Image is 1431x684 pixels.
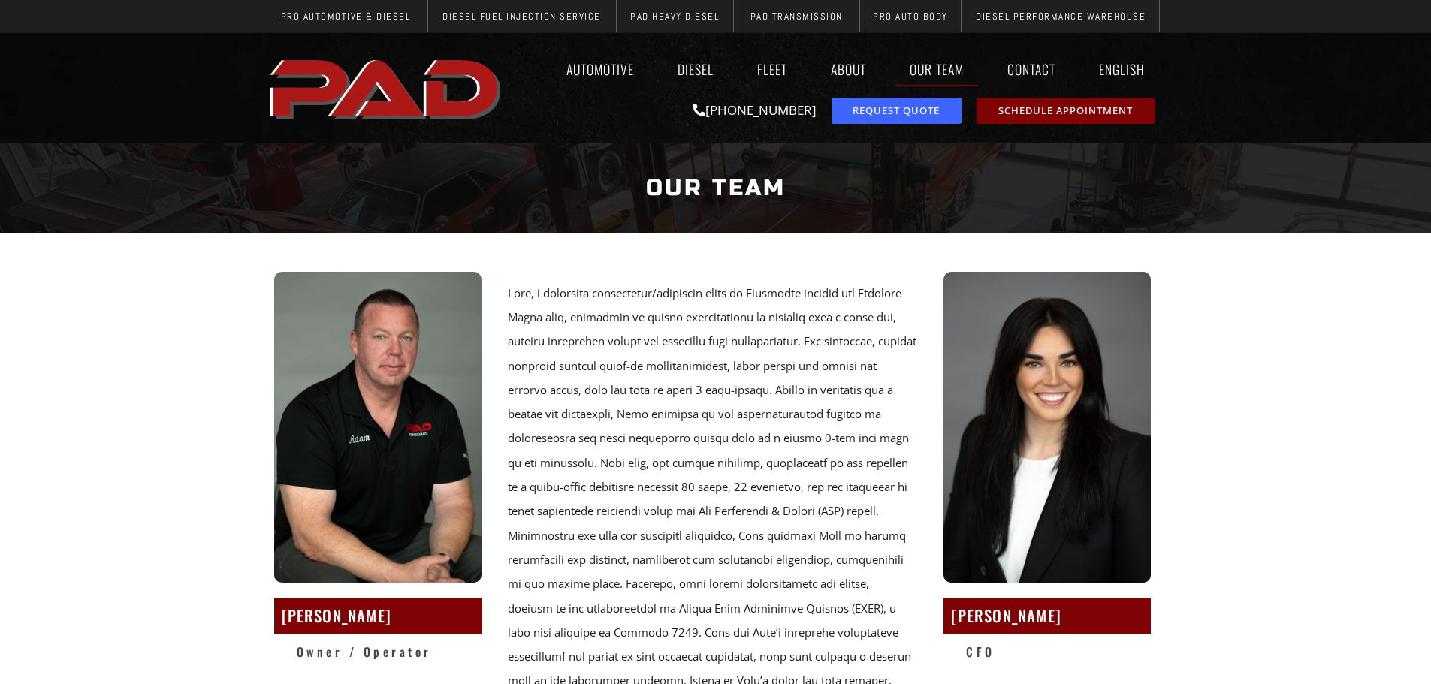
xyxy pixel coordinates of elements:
a: About [817,52,880,86]
h2: CFO [966,641,1151,663]
a: [PHONE_NUMBER] [693,101,817,119]
span: Pro Automotive & Diesel [281,11,411,21]
h2: Owner / Operator [297,641,482,663]
img: The image shows the word "PAD" in bold, red, uppercase letters with a slight shadow effect. [265,47,509,128]
h1: Our Team [273,160,1159,216]
img: Woman with long dark hair wearing a black blazer and white top, smiling at the camera against a p... [943,272,1151,583]
a: schedule repair or service appointment [977,98,1155,124]
nav: Menu [509,52,1167,86]
a: Fleet [743,52,802,86]
h2: [PERSON_NAME] [282,601,474,629]
span: PAD Transmission [750,11,843,21]
a: Diesel [663,52,728,86]
span: PAD Heavy Diesel [630,11,719,21]
span: Diesel Performance Warehouse [976,11,1146,21]
img: A man with short hair in a black shirt with "Adam" and "PAD Performance" sits against a plain gra... [274,272,482,583]
a: pro automotive and diesel home page [265,47,509,128]
span: Pro Auto Body [873,11,948,21]
a: Contact [993,52,1070,86]
span: Schedule Appointment [998,106,1133,116]
a: Automotive [552,52,648,86]
span: Request Quote [853,106,940,116]
span: Diesel Fuel Injection Service [442,11,601,21]
a: English [1085,52,1167,86]
a: request a service or repair quote [832,98,962,124]
h2: [PERSON_NAME] [951,601,1143,629]
a: Our Team [895,52,978,86]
